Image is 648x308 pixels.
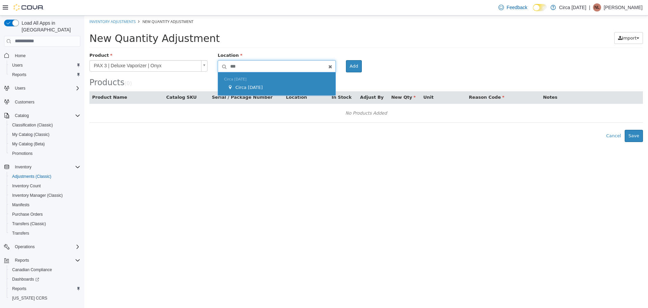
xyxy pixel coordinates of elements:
p: Circa [DATE] [559,3,587,11]
span: Inventory Count [9,182,80,190]
span: New Quantity Adjustment [58,3,109,8]
span: Inventory [12,163,80,171]
button: Manifests [7,200,83,210]
span: My Catalog (Classic) [12,132,50,137]
button: Add [262,45,277,57]
a: Inventory Count [9,182,44,190]
img: Cova [13,4,44,11]
span: Adjustments (Classic) [9,172,80,181]
button: Purchase Orders [7,210,83,219]
input: Dark Mode [533,4,547,11]
span: New Quantity Adjustment [5,17,135,29]
span: Reports [12,286,26,291]
span: Import [538,20,552,25]
span: Reason Code [384,79,420,84]
a: Manifests [9,201,32,209]
button: Product Name [8,78,44,85]
a: Promotions [9,149,35,158]
a: [US_STATE] CCRS [9,294,50,302]
span: Inventory Manager (Classic) [12,193,63,198]
button: In Stock [247,78,268,85]
button: Catalog [12,112,31,120]
a: Dashboards [9,275,42,283]
span: My Catalog (Beta) [9,140,80,148]
span: Transfers [12,231,29,236]
span: Promotions [9,149,80,158]
span: Location [133,37,158,42]
button: Users [7,61,83,70]
button: Inventory Count [7,181,83,191]
button: Reports [1,256,83,265]
a: Users [9,61,25,69]
a: Customers [12,98,37,106]
span: Classification (Classic) [9,121,80,129]
button: Save [540,114,559,126]
span: Customers [12,98,80,106]
span: [US_STATE] CCRS [12,295,47,301]
span: Promotions [12,151,33,156]
span: Inventory [15,164,31,170]
small: ( ) [40,65,48,71]
a: Reports [9,71,29,79]
a: Reports [9,285,29,293]
span: Circa [DATE] [140,62,162,66]
span: Dashboards [12,277,39,282]
span: Feedback [507,4,527,11]
button: Inventory [12,163,34,171]
button: Users [12,84,28,92]
button: Cancel [518,114,540,126]
button: Catalog SKU [82,78,114,85]
a: Canadian Compliance [9,266,55,274]
button: Operations [12,243,37,251]
button: Adjustments (Classic) [7,172,83,181]
a: PAX 3 | Deluxe Vaporizer | Onyx [5,45,123,56]
a: Dashboards [7,275,83,284]
span: Inventory Count [12,183,41,189]
button: My Catalog (Classic) [7,130,83,139]
a: Inventory Adjustments [5,3,51,8]
span: Users [12,63,23,68]
button: Import [530,17,559,29]
span: Manifests [9,201,80,209]
button: Transfers [7,229,83,238]
button: Location [201,78,224,85]
span: Canadian Compliance [9,266,80,274]
button: Home [1,51,83,61]
span: My Catalog (Beta) [12,141,45,147]
button: Reports [7,284,83,293]
span: Customers [15,99,34,105]
a: My Catalog (Classic) [9,131,52,139]
span: Operations [15,244,35,250]
span: Dashboards [9,275,80,283]
span: Reports [15,258,29,263]
button: My Catalog (Beta) [7,139,83,149]
span: Classification (Classic) [12,122,53,128]
span: 0 [42,65,46,71]
a: Feedback [496,1,530,14]
span: Products [5,62,40,72]
span: Users [9,61,80,69]
button: Canadian Compliance [7,265,83,275]
span: Home [15,53,26,58]
button: Unit [339,78,350,85]
span: Purchase Orders [9,210,80,218]
button: Classification (Classic) [7,120,83,130]
span: Manifests [12,202,29,208]
span: Canadian Compliance [12,267,52,273]
a: Purchase Orders [9,210,46,218]
button: Inventory Manager (Classic) [7,191,83,200]
div: Natasha Livermore [593,3,601,11]
span: New Qty [307,79,331,84]
a: Inventory Manager (Classic) [9,191,65,199]
a: Home [12,52,28,60]
span: Reports [9,71,80,79]
button: Users [1,84,83,93]
span: PAX 3 | Deluxe Vaporizer | Onyx [5,45,114,56]
a: Transfers (Classic) [9,220,49,228]
button: Reports [7,70,83,79]
a: My Catalog (Beta) [9,140,48,148]
span: Transfers (Classic) [12,221,46,227]
button: Adjust By [276,78,301,85]
button: Promotions [7,149,83,158]
span: Users [12,84,80,92]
